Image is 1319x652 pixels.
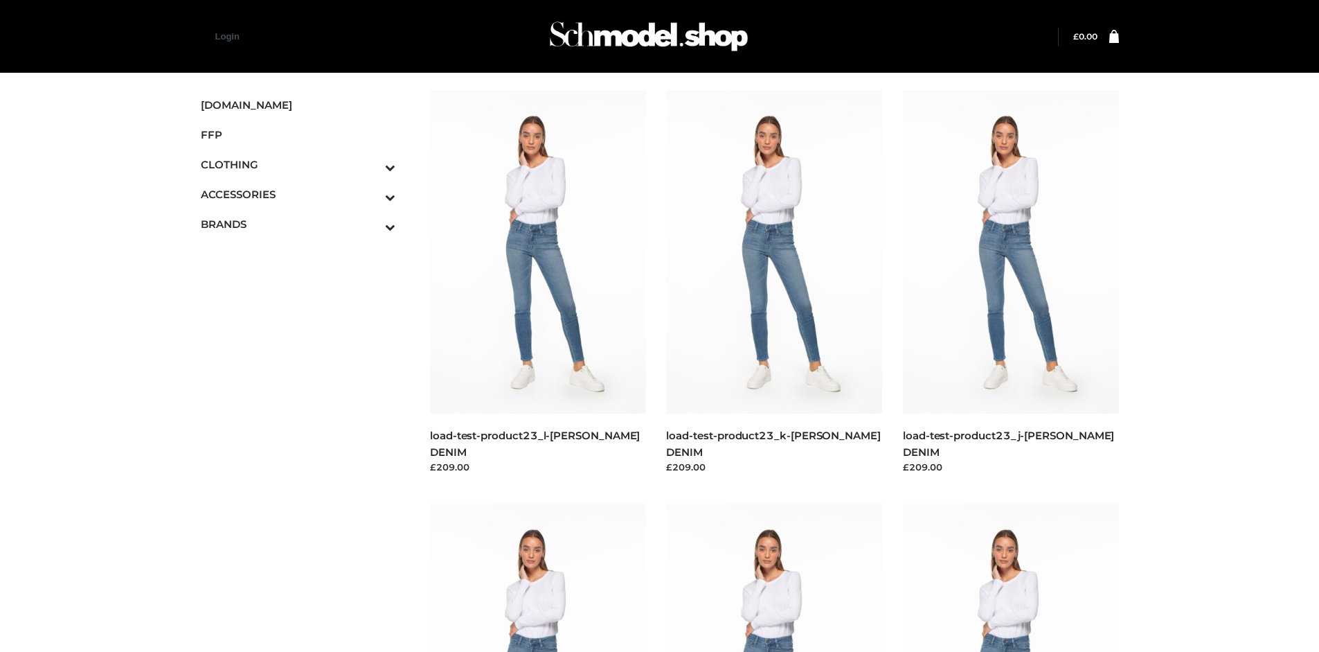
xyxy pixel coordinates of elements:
[347,150,395,179] button: Toggle Submenu
[201,120,396,150] a: FFP
[545,9,753,64] img: Schmodel Admin 964
[215,31,240,42] a: Login
[1073,31,1097,42] bdi: 0.00
[666,429,880,458] a: load-test-product23_k-[PERSON_NAME] DENIM
[1073,31,1097,42] a: £0.00
[201,97,396,113] span: [DOMAIN_NAME]
[903,460,1119,474] div: £209.00
[201,216,396,232] span: BRANDS
[347,179,395,209] button: Toggle Submenu
[201,127,396,143] span: FFP
[430,460,646,474] div: £209.00
[430,429,640,458] a: load-test-product23_l-[PERSON_NAME] DENIM
[201,179,396,209] a: ACCESSORIESToggle Submenu
[201,90,396,120] a: [DOMAIN_NAME]
[903,429,1114,458] a: load-test-product23_j-[PERSON_NAME] DENIM
[347,209,395,239] button: Toggle Submenu
[201,209,396,239] a: BRANDSToggle Submenu
[201,157,396,173] span: CLOTHING
[201,186,396,202] span: ACCESSORIES
[1073,31,1079,42] span: £
[201,150,396,179] a: CLOTHINGToggle Submenu
[666,460,882,474] div: £209.00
